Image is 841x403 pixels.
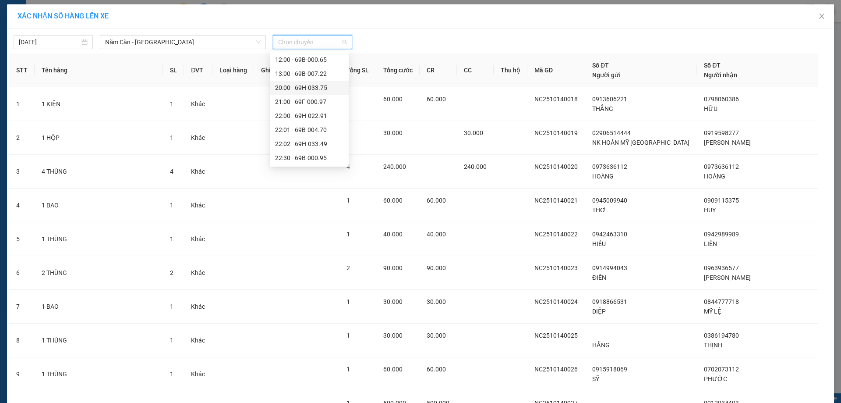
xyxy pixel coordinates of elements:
[35,155,163,189] td: 4 THÙNG
[534,96,578,103] span: NC2510140018
[383,197,403,204] span: 60.000
[527,53,585,87] th: Mã GD
[346,366,350,373] span: 1
[427,96,446,103] span: 60.000
[346,231,350,238] span: 1
[346,197,350,204] span: 1
[383,96,403,103] span: 60.000
[184,256,212,290] td: Khác
[35,290,163,324] td: 1 BAO
[184,155,212,189] td: Khác
[592,308,606,315] span: DIỆP
[170,100,173,107] span: 1
[346,298,350,305] span: 1
[592,342,610,349] span: HẰNG
[184,324,212,357] td: Khác
[35,256,163,290] td: 2 THÙNG
[427,264,446,271] span: 90.000
[592,298,627,305] span: 0918866531
[704,207,716,214] span: HUY
[427,332,446,339] span: 30.000
[184,290,212,324] td: Khác
[170,202,173,209] span: 1
[18,12,109,20] span: XÁC NHẬN SỐ HÀNG LÊN XE
[427,197,446,204] span: 60.000
[592,139,689,146] span: NK HOÀN MỸ [GEOGRAPHIC_DATA]
[9,290,35,324] td: 7
[704,197,739,204] span: 0909115375
[383,332,403,339] span: 30.000
[534,264,578,271] span: NC2510140023
[275,69,343,78] div: 13:00 - 69B-007.22
[534,129,578,136] span: NC2510140019
[704,96,739,103] span: 0798060386
[383,231,403,238] span: 40.000
[534,197,578,204] span: NC2510140021
[464,163,487,170] span: 240.000
[170,235,173,243] span: 1
[457,53,494,87] th: CC
[35,121,163,155] td: 1 HỘP
[9,53,35,87] th: STT
[170,303,173,310] span: 1
[494,53,527,87] th: Thu hộ
[376,53,420,87] th: Tổng cước
[704,231,739,238] span: 0942989989
[346,264,350,271] span: 2
[592,264,627,271] span: 0914994043
[592,274,606,281] span: ĐIỀN
[592,375,599,382] span: SỸ
[704,163,739,170] span: 0973636112
[383,298,403,305] span: 30.000
[339,53,376,87] th: Tổng SL
[275,111,343,121] div: 22:00 - 69H-022.91
[35,357,163,391] td: 1 THÙNG
[704,71,737,78] span: Người nhận
[592,96,627,103] span: 0913606221
[105,36,261,49] span: Năm Căn - Sài Gòn
[35,222,163,256] td: 1 THÙNG
[9,222,35,256] td: 5
[592,207,606,214] span: THƠ
[35,53,163,87] th: Tên hàng
[592,173,614,180] span: HOÀNG
[704,240,717,247] span: LIÊN
[9,121,35,155] td: 2
[427,231,446,238] span: 40.000
[592,129,631,136] span: 02906514444
[704,342,722,349] span: THỊNH
[170,134,173,141] span: 1
[346,332,350,339] span: 1
[383,129,403,136] span: 30.000
[170,371,173,378] span: 1
[184,222,212,256] td: Khác
[534,298,578,305] span: NC2510140024
[383,163,406,170] span: 240.000
[592,197,627,204] span: 0945009940
[420,53,456,87] th: CR
[170,168,173,175] span: 4
[184,121,212,155] td: Khác
[184,189,212,222] td: Khác
[256,39,261,45] span: down
[464,129,483,136] span: 30.000
[704,274,751,281] span: [PERSON_NAME]
[383,264,403,271] span: 90.000
[704,62,721,69] span: Số ĐT
[275,153,343,163] div: 22:30 - 69B-000.95
[275,139,343,149] div: 22:02 - 69H-033.49
[35,87,163,121] td: 1 KIỆN
[592,105,613,112] span: THẮNG
[275,125,343,135] div: 22:01 - 69B-004.70
[9,256,35,290] td: 6
[184,357,212,391] td: Khác
[184,53,212,87] th: ĐVT
[534,231,578,238] span: NC2510140022
[254,53,339,87] th: Ghi chú
[704,173,725,180] span: HOÀNG
[35,324,163,357] td: 1 THÙNG
[704,105,717,112] span: HỮU
[9,324,35,357] td: 8
[9,189,35,222] td: 4
[9,357,35,391] td: 9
